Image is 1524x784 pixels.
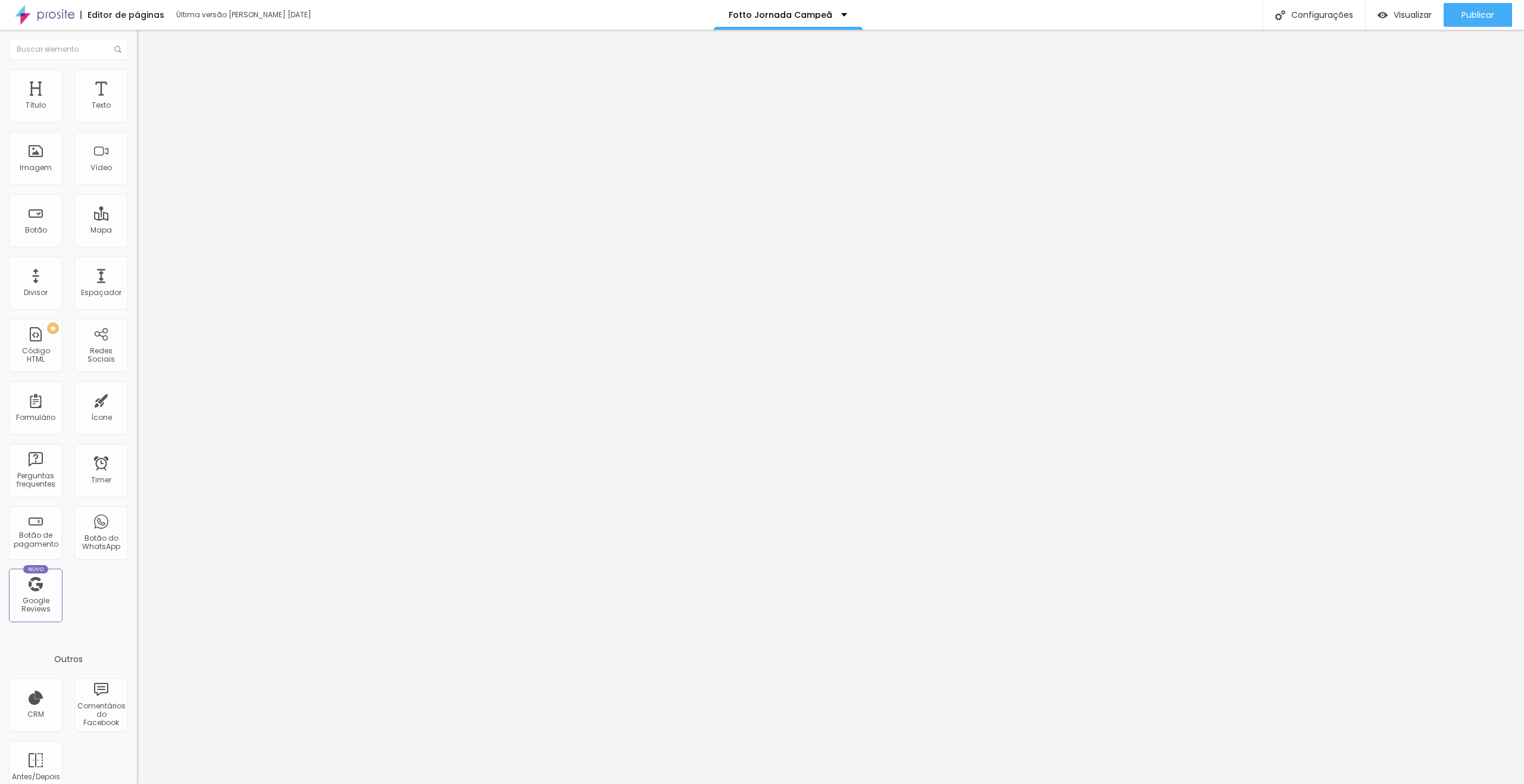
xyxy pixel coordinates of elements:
div: Vídeo [90,164,112,172]
div: Antes/Depois [12,773,59,781]
div: Perguntas frequentes [12,472,59,489]
div: Botão de pagamento [12,531,59,548]
div: Editor de páginas [80,11,164,19]
input: Buscar elemento [9,39,128,60]
img: view-1.svg [1378,10,1388,20]
img: Icone [1275,10,1285,20]
div: Comentários do Facebook [77,702,124,727]
div: Novo [23,565,49,573]
div: Ícone [91,413,112,422]
button: Publicar [1444,3,1512,27]
div: Espaçador [81,288,121,297]
div: CRM [27,710,44,719]
div: Imagem [20,164,52,172]
span: Publicar [1461,10,1494,20]
div: Texto [92,101,111,109]
div: Última versão [PERSON_NAME] [DATE] [176,11,313,18]
span: Visualizar [1394,10,1432,20]
div: Botão do WhatsApp [77,534,124,551]
div: Título [26,101,46,109]
img: Icone [114,46,121,53]
div: Redes Sociais [77,347,124,364]
p: Fotto Jornada Campeã [729,11,832,19]
div: Divisor [24,288,48,297]
div: Código HTML [12,347,59,364]
div: Mapa [90,226,112,234]
div: Google Reviews [12,597,59,614]
div: Botão [25,226,47,234]
iframe: Editor [137,30,1524,784]
div: Timer [91,476,111,484]
div: Formulário [16,413,55,422]
button: Visualizar [1366,3,1444,27]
